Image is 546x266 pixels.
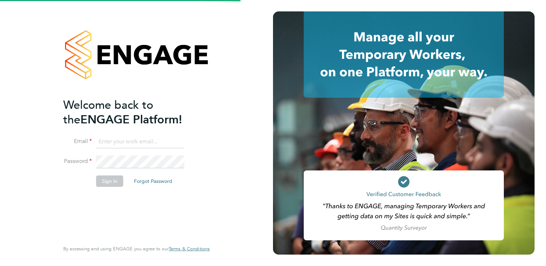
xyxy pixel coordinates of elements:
[128,175,178,187] button: Forgot Password
[63,138,92,145] label: Email
[63,158,92,165] label: Password
[63,246,210,252] span: By accessing and using ENGAGE you agree to our
[169,246,210,252] a: Terms & Conditions
[96,175,123,187] button: Sign In
[63,98,203,127] h2: ENGAGE Platform!
[96,135,184,148] input: Enter your work email...
[63,98,153,127] span: Welcome back to the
